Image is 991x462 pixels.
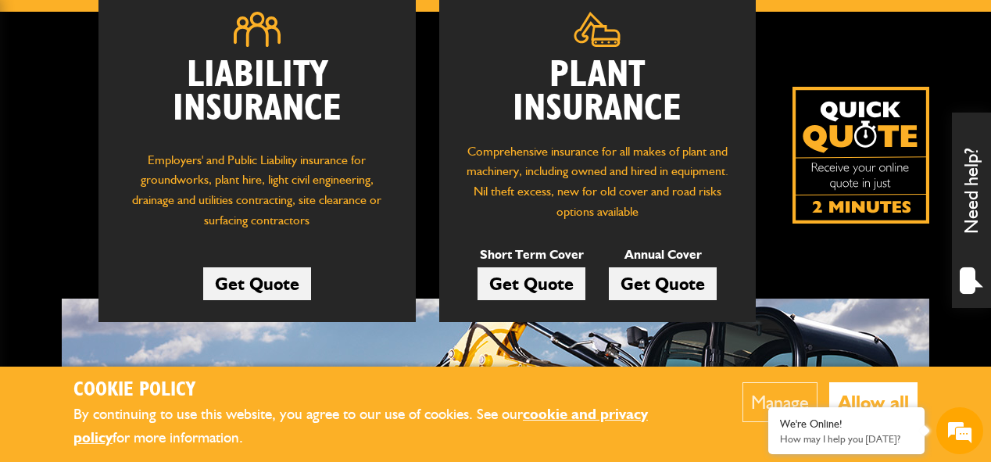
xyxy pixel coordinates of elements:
p: Annual Cover [609,245,717,265]
p: How may I help you today? [780,433,913,445]
button: Manage [742,382,817,422]
div: We're Online! [780,417,913,431]
p: Comprehensive insurance for all makes of plant and machinery, including owned and hired in equipm... [463,141,733,221]
a: Get Quote [609,267,717,300]
a: Get your insurance quote isn just 2-minutes [792,87,929,224]
p: Employers' and Public Liability insurance for groundworks, plant hire, light civil engineering, d... [122,150,392,238]
h2: Cookie Policy [73,378,695,403]
a: Get Quote [478,267,585,300]
p: Short Term Cover [478,245,585,265]
img: Quick Quote [792,87,929,224]
h2: Liability Insurance [122,59,392,134]
div: Need help? [952,113,991,308]
button: Allow all [829,382,918,422]
a: Get Quote [203,267,311,300]
p: By continuing to use this website, you agree to our use of cookies. See our for more information. [73,403,695,450]
h2: Plant Insurance [463,59,733,126]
